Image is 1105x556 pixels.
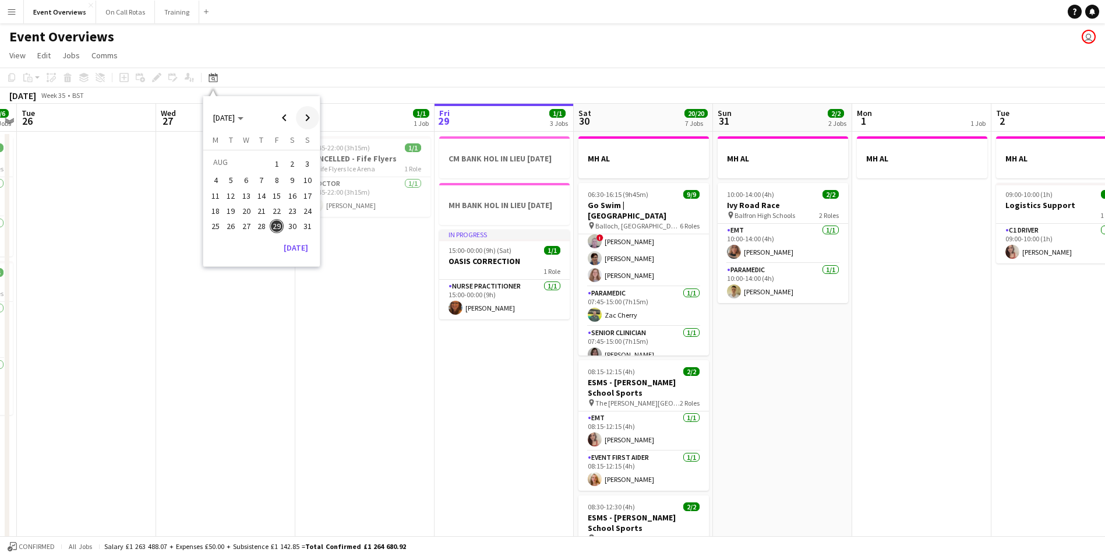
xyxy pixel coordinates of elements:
[270,174,284,188] span: 8
[683,502,700,511] span: 2/2
[255,189,269,203] span: 14
[285,174,299,188] span: 9
[301,174,315,188] span: 10
[317,164,375,173] span: Fife Flyers Ice Arena
[301,204,315,218] span: 24
[449,246,511,255] span: 15:00-00:00 (9h) (Sat)
[254,203,269,219] button: 21-08-2025
[255,204,269,218] span: 21
[279,238,313,257] button: [DATE]
[578,136,709,178] div: MH AL
[269,219,284,234] button: 29-08-2025
[239,174,253,188] span: 6
[1082,30,1096,44] app-user-avatar: Operations Team
[413,109,429,118] span: 1/1
[588,367,635,376] span: 08:15-12:15 (4h)
[213,135,218,145] span: M
[684,109,708,118] span: 20/20
[300,173,315,188] button: 10-08-2025
[6,540,57,553] button: Confirmed
[285,156,299,172] span: 2
[437,114,450,128] span: 29
[680,221,700,230] span: 6 Roles
[994,114,1009,128] span: 2
[819,211,839,220] span: 2 Roles
[439,153,570,164] h3: CM BANK HOL IN LIEU [DATE]
[857,136,987,178] div: MH AL
[224,204,238,218] span: 19
[72,91,84,100] div: BST
[439,230,570,319] app-job-card: In progress15:00-00:00 (9h) (Sat)1/1OASIS CORRECTION1 RoleNurse Practitioner1/115:00-00:00 (9h)[P...
[578,287,709,326] app-card-role: Paramedic1/107:45-15:00 (7h15m)Zac Cherry
[155,1,199,23] button: Training
[578,153,709,164] h3: MH AL
[685,119,707,128] div: 7 Jobs
[405,143,421,152] span: 1/1
[37,50,51,61] span: Edit
[209,174,223,188] span: 4
[595,534,680,543] span: [PERSON_NAME][GEOGRAPHIC_DATA]
[239,203,254,219] button: 20-08-2025
[161,108,176,118] span: Wed
[550,119,568,128] div: 3 Jobs
[578,411,709,451] app-card-role: EMT1/108:15-12:15 (4h)[PERSON_NAME]
[87,48,122,63] a: Comms
[62,50,80,61] span: Jobs
[269,203,284,219] button: 22-08-2025
[159,114,176,128] span: 27
[855,114,872,128] span: 1
[19,543,55,551] span: Confirmed
[578,196,709,287] app-card-role: Event First Aider4/407:45-15:00 (7h15m)[PERSON_NAME]![PERSON_NAME][PERSON_NAME][PERSON_NAME]
[22,108,35,118] span: Tue
[578,326,709,366] app-card-role: Senior Clinician1/107:45-15:00 (7h15m)[PERSON_NAME]
[5,48,30,63] a: View
[275,135,279,145] span: F
[309,143,370,152] span: 18:45-22:00 (3h15m)
[285,204,299,218] span: 23
[209,107,248,128] button: Choose month and year
[58,48,84,63] a: Jobs
[301,156,315,172] span: 3
[208,173,223,188] button: 04-08-2025
[208,154,269,173] td: AUG
[209,189,223,203] span: 11
[223,219,238,234] button: 26-08-2025
[301,219,315,233] span: 31
[269,154,284,173] button: 01-08-2025
[284,188,299,203] button: 16-08-2025
[718,136,848,178] app-job-card: MH AL
[578,200,709,221] h3: Go Swim | [GEOGRAPHIC_DATA]
[255,219,269,233] span: 28
[223,188,238,203] button: 12-08-2025
[300,219,315,234] button: 31-08-2025
[300,153,430,164] h3: CANCELLED - Fife Flyers
[683,190,700,199] span: 9/9
[578,377,709,398] h3: ESMS - [PERSON_NAME] School Sports
[439,136,570,178] app-job-card: CM BANK HOL IN LIEU [DATE]
[595,221,680,230] span: Balloch, [GEOGRAPHIC_DATA]
[259,135,263,145] span: T
[270,204,284,218] span: 22
[578,183,709,356] div: 06:30-16:15 (9h45m)9/9Go Swim | [GEOGRAPHIC_DATA] Balloch, [GEOGRAPHIC_DATA]6 Roles[PERSON_NAME]E...
[577,114,591,128] span: 30
[300,154,315,173] button: 03-08-2025
[91,50,118,61] span: Comms
[223,173,238,188] button: 05-08-2025
[578,360,709,491] app-job-card: 08:15-12:15 (4h)2/2ESMS - [PERSON_NAME] School Sports The [PERSON_NAME][GEOGRAPHIC_DATA]2 RolesEM...
[255,174,269,188] span: 7
[300,188,315,203] button: 17-08-2025
[239,188,254,203] button: 13-08-2025
[718,224,848,263] app-card-role: EMT1/110:00-14:00 (4h)[PERSON_NAME]
[439,183,570,225] app-job-card: MH BANK HOL IN LIEU [DATE]
[439,230,570,239] div: In progress
[284,173,299,188] button: 09-08-2025
[224,189,238,203] span: 12
[239,219,254,234] button: 27-08-2025
[208,188,223,203] button: 11-08-2025
[296,106,319,129] button: Next month
[9,28,114,45] h1: Event Overviews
